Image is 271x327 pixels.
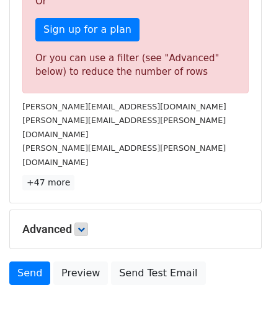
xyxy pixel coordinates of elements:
[111,261,205,285] a: Send Test Email
[35,51,236,79] div: Or you can use a filter (see "Advanced" below) to reduce the number of rows
[22,143,226,167] small: [PERSON_NAME][EMAIL_ADDRESS][PERSON_NAME][DOMAIN_NAME]
[9,261,50,285] a: Send
[22,116,226,139] small: [PERSON_NAME][EMAIL_ADDRESS][PERSON_NAME][DOMAIN_NAME]
[22,175,74,190] a: +47 more
[35,18,140,41] a: Sign up for a plan
[22,223,249,236] h5: Advanced
[22,102,226,111] small: [PERSON_NAME][EMAIL_ADDRESS][DOMAIN_NAME]
[209,268,271,327] iframe: Chat Widget
[53,261,108,285] a: Preview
